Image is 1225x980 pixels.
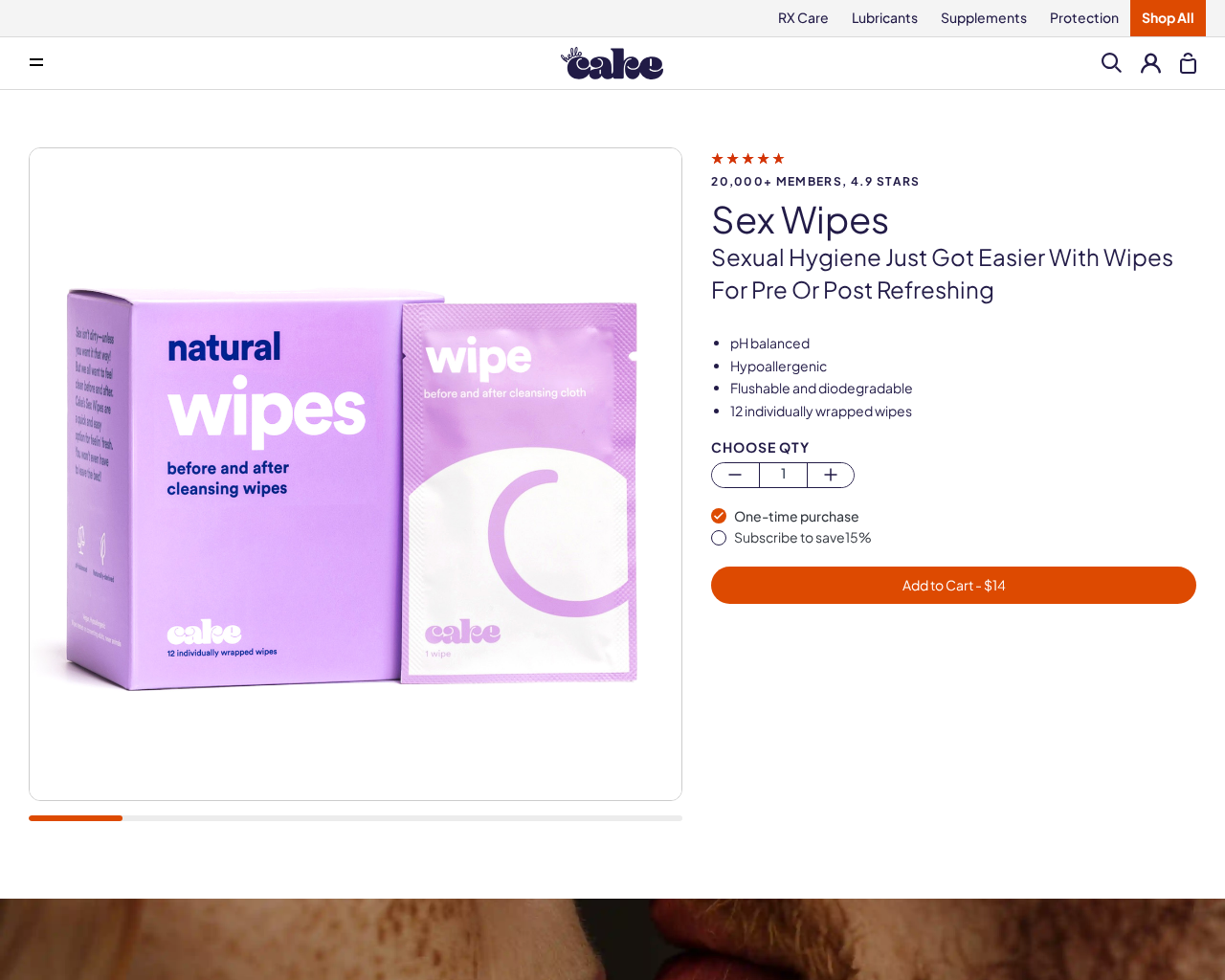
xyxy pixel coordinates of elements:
[561,47,663,79] img: Hello Cake
[711,149,1196,188] a: 20,000+ members, 4.9 stars
[973,576,1006,593] span: - $ 14
[711,175,1196,188] span: 20,000+ members, 4.9 stars
[730,402,1196,421] li: 12 individually wrapped wipes
[711,440,1196,455] div: Choose Qty
[711,567,1196,604] button: Add to Cart - $14
[730,379,1196,398] li: Flushable and diodegradable
[902,576,1006,593] span: Add to Cart
[730,357,1196,376] li: Hypoallergenic
[760,463,807,485] span: 1
[730,334,1196,353] li: pH balanced
[711,241,1196,305] p: Sexual hygiene just got easier with wipes for pre or post refreshing
[30,148,681,800] img: sex wipes
[711,199,1196,239] h1: sex wipes
[734,507,1196,526] div: One-time purchase
[734,528,1196,547] div: Subscribe to save 15 %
